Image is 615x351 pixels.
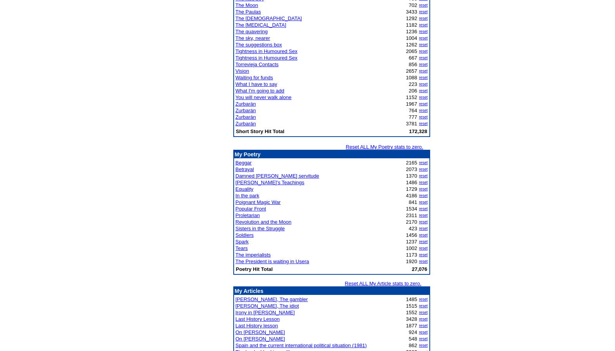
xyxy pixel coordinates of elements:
[419,29,427,34] a: reset
[236,303,299,309] a: [PERSON_NAME], The idiot
[236,114,256,120] a: Zurbarán
[406,94,417,100] font: 1152
[419,193,427,198] a: reset
[419,310,427,315] a: reset
[419,226,427,231] a: reset
[406,166,417,172] font: 2073
[409,55,417,61] font: 667
[346,144,423,150] a: Reset ALL My Poetry stats to zero.
[409,108,417,113] font: 764
[419,43,427,47] a: reset
[419,317,427,321] a: reset
[406,75,417,80] font: 1088
[406,101,417,107] font: 1967
[236,245,248,251] a: Tears
[419,167,427,171] a: reset
[409,329,417,335] font: 924
[419,337,427,341] a: reset
[236,15,302,21] a: The [DEMOGRAPHIC_DATA]
[406,232,417,238] font: 1456
[406,35,417,41] font: 1004
[406,173,417,179] font: 1370
[236,62,279,67] a: Torrevieja Contacts
[236,128,284,134] b: Short Story Hit Total
[419,187,427,191] a: reset
[419,200,427,204] a: reset
[236,173,319,179] a: Damned [PERSON_NAME] servitude
[409,88,417,94] font: 206
[236,316,280,322] a: Last History Lesson
[406,193,417,199] font: 4186
[419,23,427,27] a: reset
[419,304,427,308] a: reset
[419,62,427,67] a: reset
[419,69,427,73] a: reset
[236,180,305,185] a: [PERSON_NAME]'s Teachings
[236,239,249,245] a: Spark
[236,88,284,94] a: What I'm going to add
[419,180,427,185] a: reset
[419,49,427,53] a: reset
[236,160,252,166] a: Beggar
[236,329,285,335] a: On [PERSON_NAME]
[236,9,261,15] a: The Paulas
[235,151,429,158] p: My Poetry
[236,310,295,315] a: Irony in [PERSON_NAME]
[406,310,417,315] font: 1552
[406,186,417,192] font: 1729
[419,240,427,244] a: reset
[419,3,427,7] a: reset
[419,122,427,126] a: reset
[406,259,417,264] font: 1920
[419,297,427,301] a: reset
[419,233,427,237] a: reset
[406,252,417,258] font: 1173
[236,206,266,212] a: Popular Front
[406,15,417,21] font: 1292
[236,75,273,80] a: Waiting for funds
[236,186,253,192] a: Equality
[236,108,256,113] a: Zurbarán
[236,48,298,54] a: Tightness in Humoured Sex
[406,212,417,218] font: 2311
[236,94,292,100] a: You will never walk alone
[345,281,422,286] a: Reset ALL My Article stats to zero.
[235,288,429,294] p: My Articles
[406,239,417,245] font: 1237
[406,9,417,15] font: 3433
[419,207,427,211] a: reset
[419,95,427,99] a: reset
[419,56,427,60] a: reset
[419,16,427,21] a: reset
[419,75,427,80] a: reset
[406,245,417,251] font: 1002
[406,296,417,302] font: 1485
[412,266,427,272] b: 27,076
[419,102,427,106] a: reset
[236,199,281,205] a: Poignant Magic War
[406,48,417,54] font: 2065
[236,219,292,225] a: Revolution and the Moon
[236,296,308,302] a: [PERSON_NAME], The gambler
[236,22,286,28] a: The [MEDICAL_DATA]
[406,219,417,225] font: 2170
[419,330,427,334] a: reset
[409,114,417,120] font: 777
[419,343,427,348] a: reset
[406,323,417,329] font: 1877
[406,42,417,48] font: 1262
[419,220,427,224] a: reset
[419,82,427,86] a: reset
[409,342,417,348] font: 862
[406,29,417,34] font: 1236
[419,253,427,257] a: reset
[409,199,417,205] font: 841
[236,259,309,264] a: The President is waiting in Usera
[236,2,258,8] a: The Moon
[236,336,285,342] a: On [PERSON_NAME]
[236,252,271,258] a: The imperialists
[236,68,249,74] a: Vision
[236,81,277,87] a: What I have to say
[419,10,427,14] a: reset
[236,266,273,272] b: Poetry Hit Total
